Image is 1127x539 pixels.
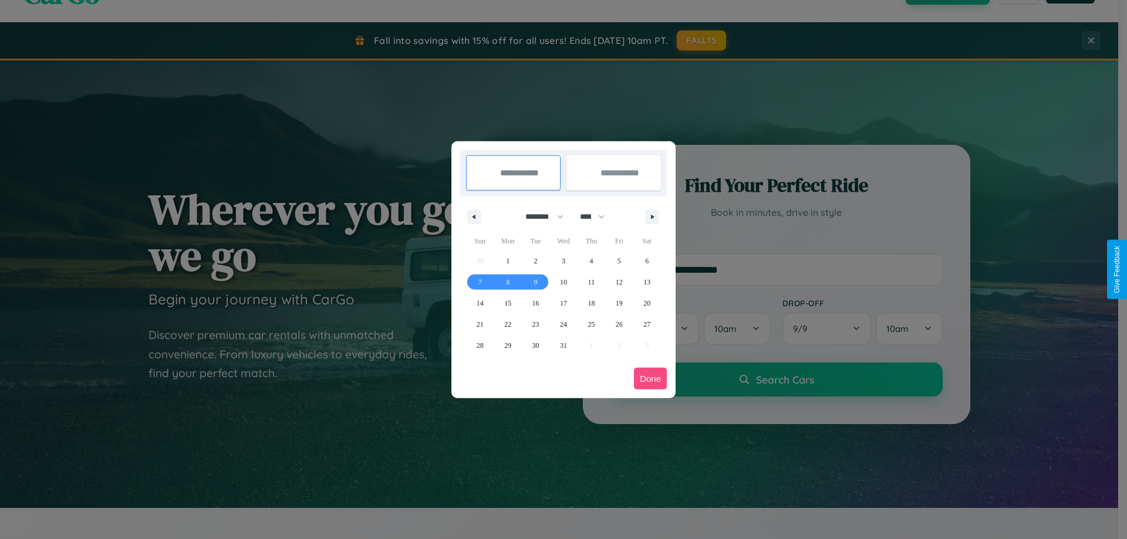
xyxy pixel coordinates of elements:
[645,250,649,272] span: 6
[578,314,605,335] button: 25
[504,293,511,314] span: 15
[532,293,539,314] span: 16
[643,272,650,293] span: 13
[522,250,549,272] button: 2
[588,272,595,293] span: 11
[532,335,539,356] span: 30
[560,335,567,356] span: 31
[616,272,623,293] span: 12
[494,293,521,314] button: 15
[522,293,549,314] button: 16
[478,272,482,293] span: 7
[477,314,484,335] span: 21
[605,314,633,335] button: 26
[522,232,549,250] span: Tue
[560,272,567,293] span: 10
[562,250,565,272] span: 3
[560,314,567,335] span: 24
[578,232,605,250] span: Thu
[616,314,623,335] span: 26
[618,250,621,272] span: 5
[549,250,577,272] button: 3
[589,250,593,272] span: 4
[494,335,521,356] button: 29
[477,293,484,314] span: 14
[466,293,494,314] button: 14
[643,293,650,314] span: 20
[494,250,521,272] button: 1
[504,314,511,335] span: 22
[534,250,538,272] span: 2
[522,272,549,293] button: 9
[578,272,605,293] button: 11
[494,314,521,335] button: 22
[522,314,549,335] button: 23
[504,335,511,356] span: 29
[506,250,509,272] span: 1
[466,272,494,293] button: 7
[560,293,567,314] span: 17
[633,314,661,335] button: 27
[549,293,577,314] button: 17
[633,232,661,250] span: Sat
[605,250,633,272] button: 5
[522,335,549,356] button: 30
[588,293,595,314] span: 18
[477,335,484,356] span: 28
[532,314,539,335] span: 23
[578,250,605,272] button: 4
[605,272,633,293] button: 12
[1113,246,1121,293] div: Give Feedback
[643,314,650,335] span: 27
[633,250,661,272] button: 6
[549,314,577,335] button: 24
[466,335,494,356] button: 28
[578,293,605,314] button: 18
[605,293,633,314] button: 19
[534,272,538,293] span: 9
[494,232,521,250] span: Mon
[549,272,577,293] button: 10
[633,293,661,314] button: 20
[634,368,667,389] button: Done
[549,232,577,250] span: Wed
[549,335,577,356] button: 31
[616,293,623,314] span: 19
[605,232,633,250] span: Fri
[466,314,494,335] button: 21
[633,272,661,293] button: 13
[506,272,509,293] span: 8
[494,272,521,293] button: 8
[588,314,595,335] span: 25
[466,232,494,250] span: Sun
